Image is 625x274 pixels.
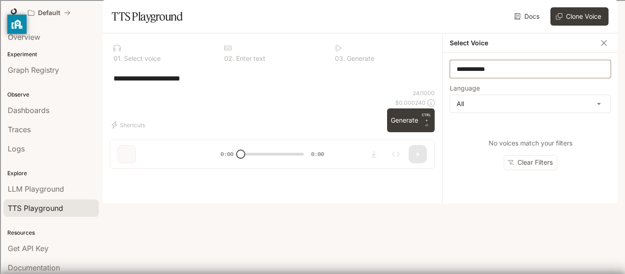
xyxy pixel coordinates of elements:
[4,29,621,38] div: Sort New > Old
[234,55,265,62] p: Enter text
[122,55,161,62] p: Select voice
[24,4,75,22] button: All workspaces
[387,108,435,132] button: GenerateCTRL +⏎
[395,99,426,107] p: $ 0.000240
[4,46,621,54] div: Delete
[504,155,557,170] button: Clear Filters
[4,62,621,70] div: Sign out
[224,55,234,62] p: 0 2 .
[512,7,543,26] a: Docs
[345,55,374,62] p: Generate
[450,95,610,113] div: All
[112,7,183,26] h1: TTS Playground
[450,85,480,91] p: Language
[110,118,149,132] button: Shortcuts
[113,55,122,62] p: 0 1 .
[335,55,345,62] p: 0 3 .
[550,7,609,26] button: Clone Voice
[422,112,431,129] p: ⏎
[489,139,572,148] p: No voices match your filters
[422,112,431,123] p: CTRL +
[413,89,435,97] p: 24 / 1000
[38,9,60,17] p: Default
[4,38,621,46] div: Move To ...
[4,21,621,29] div: Sort A > Z
[7,15,27,34] button: privacy banner
[4,54,621,62] div: Options
[4,4,191,12] div: Home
